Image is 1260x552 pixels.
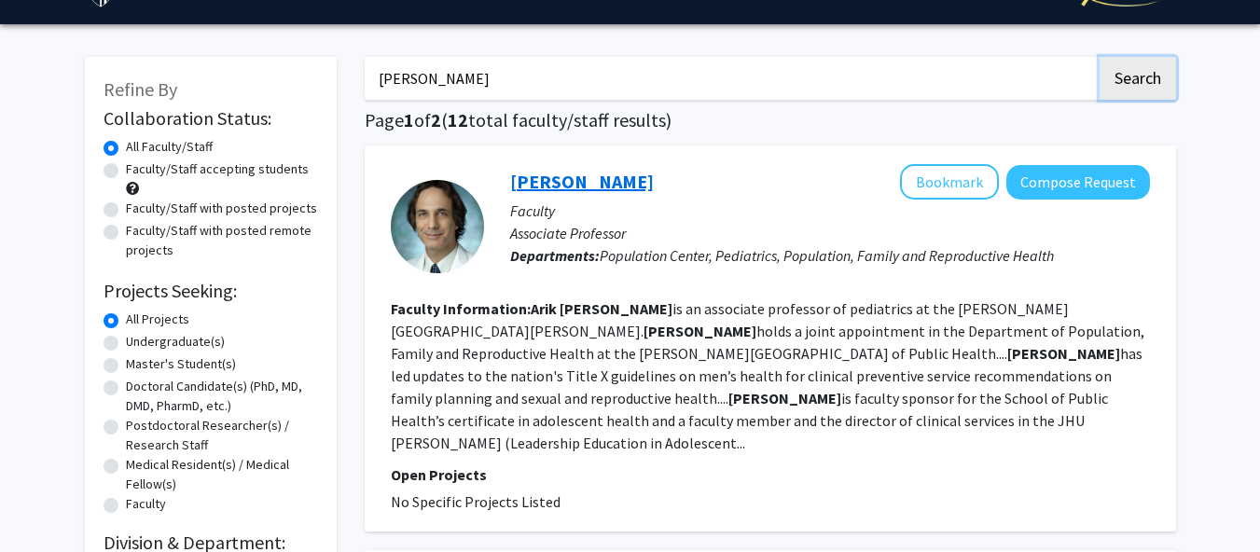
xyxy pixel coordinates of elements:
[126,221,318,260] label: Faculty/Staff with posted remote projects
[560,299,672,318] b: [PERSON_NAME]
[126,416,318,455] label: Postdoctoral Researcher(s) / Research Staff
[600,246,1054,265] span: Population Center, Pediatrics, Population, Family and Reproductive Health
[510,222,1150,244] p: Associate Professor
[404,108,414,131] span: 1
[448,108,468,131] span: 12
[391,463,1150,486] p: Open Projects
[104,280,318,302] h2: Projects Seeking:
[391,299,531,318] b: Faculty Information:
[728,389,841,407] b: [PERSON_NAME]
[104,77,177,101] span: Refine By
[126,159,309,179] label: Faculty/Staff accepting students
[126,354,236,374] label: Master's Student(s)
[510,246,600,265] b: Departments:
[14,468,79,538] iframe: Chat
[126,377,318,416] label: Doctoral Candidate(s) (PhD, MD, DMD, PharmD, etc.)
[391,299,1144,452] fg-read-more: is an associate professor of pediatrics at the [PERSON_NAME][GEOGRAPHIC_DATA][PERSON_NAME]. holds...
[531,299,557,318] b: Arik
[365,57,1097,100] input: Search Keywords
[104,107,318,130] h2: Collaboration Status:
[126,310,189,329] label: All Projects
[1006,165,1150,200] button: Compose Request to Arik Marcell
[126,494,166,514] label: Faculty
[126,137,213,157] label: All Faculty/Staff
[431,108,441,131] span: 2
[900,164,999,200] button: Add Arik Marcell to Bookmarks
[126,332,225,352] label: Undergraduate(s)
[510,200,1150,222] p: Faculty
[510,170,654,193] a: [PERSON_NAME]
[126,199,317,218] label: Faculty/Staff with posted projects
[1007,344,1120,363] b: [PERSON_NAME]
[365,109,1176,131] h1: Page of ( total faculty/staff results)
[1100,57,1176,100] button: Search
[126,455,318,494] label: Medical Resident(s) / Medical Fellow(s)
[644,322,756,340] b: [PERSON_NAME]
[391,492,561,511] span: No Specific Projects Listed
